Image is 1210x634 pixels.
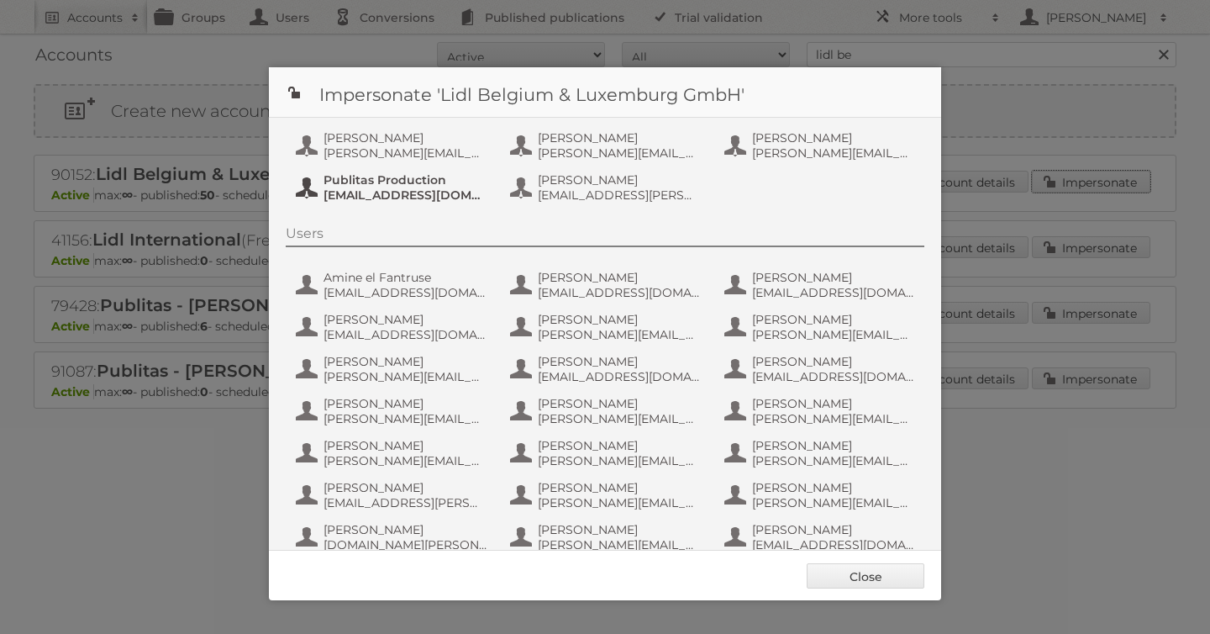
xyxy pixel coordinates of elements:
span: [PERSON_NAME] [538,480,701,495]
button: [PERSON_NAME] [EMAIL_ADDRESS][DOMAIN_NAME] [723,520,920,554]
button: [PERSON_NAME] [DOMAIN_NAME][PERSON_NAME][EMAIL_ADDRESS][DOMAIN_NAME] [294,520,492,554]
span: [PERSON_NAME] [538,270,701,285]
span: [PERSON_NAME] [538,172,701,188]
button: [PERSON_NAME] [EMAIL_ADDRESS][PERSON_NAME][DOMAIN_NAME] [508,171,706,204]
span: [PERSON_NAME] [324,130,487,145]
span: [PERSON_NAME][EMAIL_ADDRESS][DOMAIN_NAME] [538,145,701,161]
button: [PERSON_NAME] [PERSON_NAME][EMAIL_ADDRESS][DOMAIN_NAME] [723,129,920,162]
button: [PERSON_NAME] [PERSON_NAME][EMAIL_ADDRESS][DOMAIN_NAME] [723,394,920,428]
button: [PERSON_NAME] [PERSON_NAME][EMAIL_ADDRESS][DOMAIN_NAME] [508,394,706,428]
span: [PERSON_NAME] [538,130,701,145]
span: [PERSON_NAME][EMAIL_ADDRESS][DOMAIN_NAME] [324,369,487,384]
button: Amine el Fantruse [EMAIL_ADDRESS][DOMAIN_NAME] [294,268,492,302]
button: [PERSON_NAME] [EMAIL_ADDRESS][DOMAIN_NAME] [508,352,706,386]
button: [PERSON_NAME] [EMAIL_ADDRESS][PERSON_NAME][DOMAIN_NAME] [294,478,492,512]
span: [PERSON_NAME] [324,480,487,495]
button: [PERSON_NAME] [PERSON_NAME][EMAIL_ADDRESS][DOMAIN_NAME] [508,129,706,162]
span: Publitas Production [324,172,487,188]
span: [PERSON_NAME] [324,354,487,369]
span: [PERSON_NAME][EMAIL_ADDRESS][PERSON_NAME][DOMAIN_NAME] [752,453,915,468]
button: [PERSON_NAME] [PERSON_NAME][EMAIL_ADDRESS][DOMAIN_NAME] [294,352,492,386]
span: [PERSON_NAME] [324,396,487,411]
button: [PERSON_NAME] [PERSON_NAME][EMAIL_ADDRESS][DOMAIN_NAME] [508,478,706,512]
button: [PERSON_NAME] [PERSON_NAME][EMAIL_ADDRESS][DOMAIN_NAME] [508,520,706,554]
button: [PERSON_NAME] [PERSON_NAME][EMAIL_ADDRESS][DOMAIN_NAME] [294,129,492,162]
span: [PERSON_NAME][EMAIL_ADDRESS][DOMAIN_NAME] [538,537,701,552]
span: [PERSON_NAME] [752,270,915,285]
button: [PERSON_NAME] [PERSON_NAME][EMAIL_ADDRESS][PERSON_NAME][DOMAIN_NAME] [723,310,920,344]
span: [PERSON_NAME][EMAIL_ADDRESS][DOMAIN_NAME] [538,453,701,468]
span: [PERSON_NAME] [752,130,915,145]
span: [EMAIL_ADDRESS][DOMAIN_NAME] [324,327,487,342]
span: [PERSON_NAME][EMAIL_ADDRESS][DOMAIN_NAME] [538,327,701,342]
span: [PERSON_NAME][EMAIL_ADDRESS][DOMAIN_NAME] [752,411,915,426]
button: Publitas Production [EMAIL_ADDRESS][DOMAIN_NAME] [294,171,492,204]
button: [PERSON_NAME] [PERSON_NAME][EMAIL_ADDRESS][DOMAIN_NAME] [723,478,920,512]
span: [PERSON_NAME] [324,522,487,537]
span: [PERSON_NAME][EMAIL_ADDRESS][DOMAIN_NAME] [324,145,487,161]
button: [PERSON_NAME] [PERSON_NAME][EMAIL_ADDRESS][PERSON_NAME][DOMAIN_NAME] [723,436,920,470]
a: Close [807,563,924,589]
button: [PERSON_NAME] [PERSON_NAME][EMAIL_ADDRESS][PERSON_NAME][DOMAIN_NAME] [294,436,492,470]
span: [PERSON_NAME] [538,354,701,369]
span: [PERSON_NAME][EMAIL_ADDRESS][DOMAIN_NAME] [538,495,701,510]
span: [PERSON_NAME] [752,396,915,411]
span: [PERSON_NAME] [752,522,915,537]
span: [PERSON_NAME] [752,354,915,369]
span: [PERSON_NAME] [752,312,915,327]
span: [EMAIL_ADDRESS][PERSON_NAME][DOMAIN_NAME] [538,188,701,203]
span: [EMAIL_ADDRESS][DOMAIN_NAME] [324,188,487,203]
span: [PERSON_NAME][EMAIL_ADDRESS][PERSON_NAME][DOMAIN_NAME] [324,453,487,468]
span: [PERSON_NAME] [538,438,701,453]
span: [DOMAIN_NAME][PERSON_NAME][EMAIL_ADDRESS][DOMAIN_NAME] [324,537,487,552]
span: [EMAIL_ADDRESS][DOMAIN_NAME] [538,369,701,384]
button: [PERSON_NAME] [EMAIL_ADDRESS][DOMAIN_NAME] [723,268,920,302]
span: [PERSON_NAME][EMAIL_ADDRESS][PERSON_NAME][DOMAIN_NAME] [324,411,487,426]
button: [PERSON_NAME] [EMAIL_ADDRESS][DOMAIN_NAME] [723,352,920,386]
span: [PERSON_NAME] [324,312,487,327]
span: [PERSON_NAME] [752,438,915,453]
span: [PERSON_NAME] [324,438,487,453]
span: [EMAIL_ADDRESS][DOMAIN_NAME] [324,285,487,300]
span: [PERSON_NAME][EMAIL_ADDRESS][DOMAIN_NAME] [752,145,915,161]
button: [PERSON_NAME] [PERSON_NAME][EMAIL_ADDRESS][PERSON_NAME][DOMAIN_NAME] [294,394,492,428]
h1: Impersonate 'Lidl Belgium & Luxemburg GmbH' [269,67,941,118]
button: [PERSON_NAME] [EMAIL_ADDRESS][DOMAIN_NAME] [508,268,706,302]
div: Users [286,225,924,247]
button: [PERSON_NAME] [EMAIL_ADDRESS][DOMAIN_NAME] [294,310,492,344]
span: [EMAIL_ADDRESS][DOMAIN_NAME] [752,369,915,384]
span: [EMAIL_ADDRESS][PERSON_NAME][DOMAIN_NAME] [324,495,487,510]
button: [PERSON_NAME] [PERSON_NAME][EMAIL_ADDRESS][DOMAIN_NAME] [508,310,706,344]
span: [PERSON_NAME][EMAIL_ADDRESS][DOMAIN_NAME] [538,411,701,426]
span: [PERSON_NAME] [538,396,701,411]
span: [PERSON_NAME][EMAIL_ADDRESS][PERSON_NAME][DOMAIN_NAME] [752,327,915,342]
span: [PERSON_NAME][EMAIL_ADDRESS][DOMAIN_NAME] [752,495,915,510]
span: [EMAIL_ADDRESS][DOMAIN_NAME] [538,285,701,300]
span: [PERSON_NAME] [538,312,701,327]
span: Amine el Fantruse [324,270,487,285]
span: [EMAIL_ADDRESS][DOMAIN_NAME] [752,285,915,300]
button: [PERSON_NAME] [PERSON_NAME][EMAIL_ADDRESS][DOMAIN_NAME] [508,436,706,470]
span: [EMAIL_ADDRESS][DOMAIN_NAME] [752,537,915,552]
span: [PERSON_NAME] [538,522,701,537]
span: [PERSON_NAME] [752,480,915,495]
